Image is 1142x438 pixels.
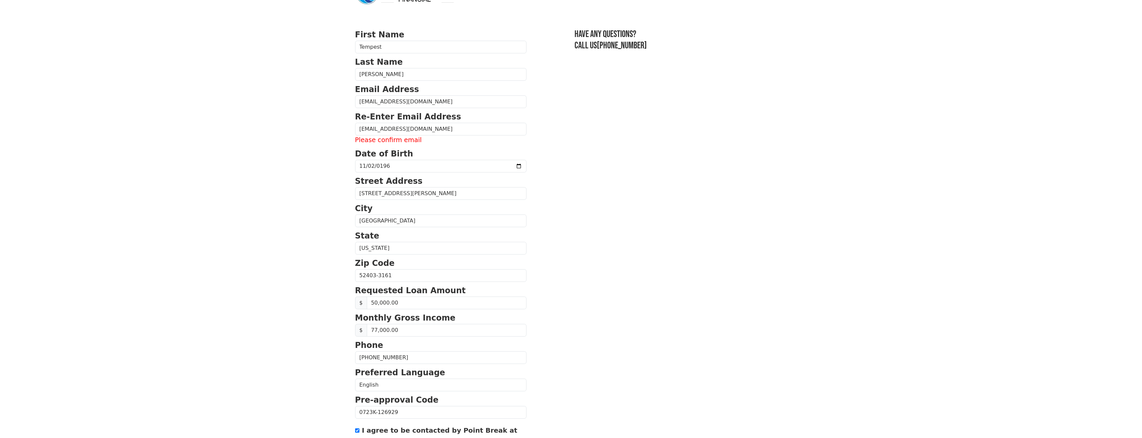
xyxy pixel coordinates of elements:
input: City [355,214,526,227]
p: Monthly Gross Income [355,312,526,324]
strong: First Name [355,30,404,39]
h3: Have any questions? [575,29,787,40]
span: $ [355,297,367,309]
input: Requested Loan Amount [367,297,526,309]
strong: Last Name [355,57,403,67]
strong: City [355,204,373,213]
strong: Email Address [355,85,419,94]
input: Zip Code [355,269,526,282]
strong: Preferred Language [355,368,445,377]
input: Monthly Gross Income [367,324,526,337]
span: $ [355,324,367,337]
strong: Re-Enter Email Address [355,112,461,121]
h3: Call us [575,40,787,51]
input: Phone [355,351,526,364]
input: Re-Enter Email Address [355,123,526,135]
strong: Pre-approval Code [355,395,439,405]
input: Pre-approval Code [355,406,526,419]
strong: State [355,231,379,241]
strong: Zip Code [355,259,395,268]
input: First Name [355,41,526,53]
input: Email Address [355,95,526,108]
strong: Phone [355,341,383,350]
strong: Street Address [355,176,423,186]
input: Last Name [355,68,526,81]
strong: Date of Birth [355,149,413,158]
a: [PHONE_NUMBER] [597,40,647,51]
strong: Requested Loan Amount [355,286,466,295]
label: Please confirm email [355,135,526,145]
input: Street Address [355,187,526,200]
